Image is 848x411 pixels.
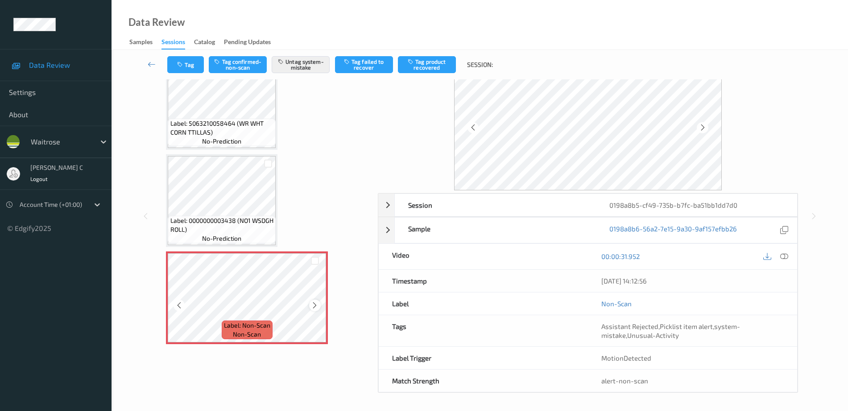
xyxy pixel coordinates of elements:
button: Tag confirmed-non-scan [209,56,267,73]
span: Session: [467,60,493,69]
a: Non-Scan [601,299,632,308]
button: Untag system-mistake [272,56,330,73]
div: Video [379,244,588,269]
div: Session [395,194,596,216]
span: Assistant Rejected [601,322,658,330]
div: Label [379,292,588,315]
span: non-scan [233,330,261,339]
a: Sessions [161,36,194,49]
div: [DATE] 14:12:56 [601,276,784,285]
span: Label: 5063210058464 (WR WHT CORN TTILLAS) [170,119,274,137]
span: no-prediction [202,137,241,146]
div: Match Strength [379,370,588,392]
span: Label: 0000000003438 (NO1 WSDGH ROLL) [170,216,274,234]
div: Tags [379,315,588,346]
button: Tag [167,56,204,73]
div: Label Trigger [379,347,588,369]
span: Label: Non-Scan [224,321,270,330]
span: , , , [601,322,740,339]
a: Pending Updates [224,36,280,49]
div: Samples [129,37,153,49]
a: Samples [129,36,161,49]
div: Session0198a8b5-cf49-735b-b7fc-ba51bb1dd7d0 [378,193,798,217]
div: alert-non-scan [601,376,784,385]
span: system-mistake [601,322,740,339]
span: no-prediction [202,234,241,243]
div: Sessions [161,37,185,49]
span: Unusual-Activity [627,331,679,339]
a: Catalog [194,36,224,49]
div: Pending Updates [224,37,271,49]
span: Picklist item alert [660,322,713,330]
div: Sample0198a8b6-56a2-7e15-9a30-9af157efbb26 [378,217,798,243]
a: 00:00:31.952 [601,252,640,261]
div: MotionDetected [588,347,797,369]
button: Tag failed to recover [335,56,393,73]
div: Catalog [194,37,215,49]
button: Tag product recovered [398,56,456,73]
div: Data Review [128,18,185,27]
div: Timestamp [379,270,588,292]
a: 0198a8b6-56a2-7e15-9a30-9af157efbb26 [609,224,737,236]
div: Sample [395,218,596,243]
div: 0198a8b5-cf49-735b-b7fc-ba51bb1dd7d0 [596,194,797,216]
